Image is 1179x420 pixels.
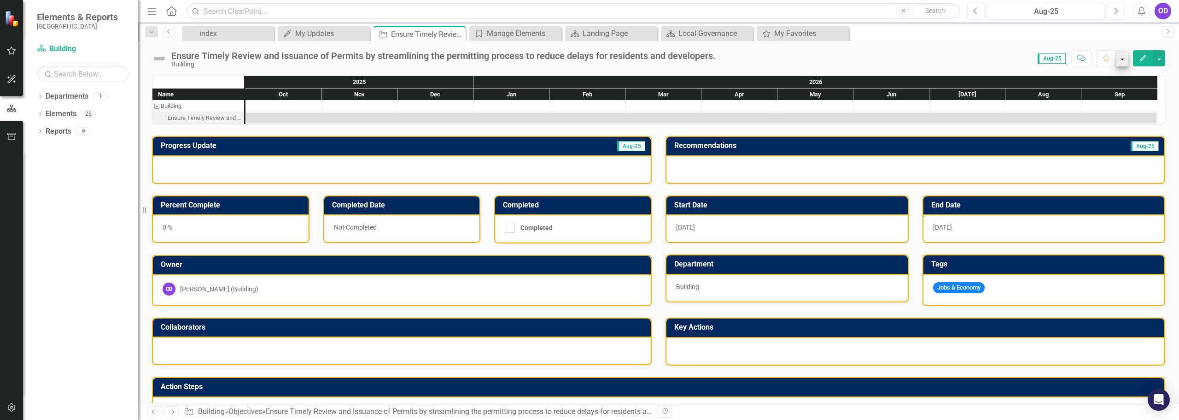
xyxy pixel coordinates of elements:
h3: Key Actions [674,323,1160,331]
div: Building [152,100,244,112]
input: Search Below... [37,66,129,82]
div: Mar [625,89,701,101]
div: 2026 [473,76,1158,88]
div: 25 [81,110,96,118]
div: OD [163,283,175,296]
a: Local Governance [663,28,751,39]
h3: End Date [931,201,1160,209]
h3: Progress Update [161,142,480,150]
span: Aug-25 [1038,53,1066,64]
div: Ensure Timely Review and Issuance of Permits by streamlining the permitting process to reduce del... [266,407,694,416]
h3: Recommendations [674,142,1005,150]
div: Sep [1081,89,1158,101]
a: index [184,28,272,39]
div: Name [152,89,244,100]
div: Jan [473,89,549,101]
h3: Owner [161,260,646,269]
div: 1 [93,93,108,101]
a: My Favorites [759,28,846,39]
a: Reports [46,126,71,137]
div: Task: Building Start date: 2025-10-01 End date: 2025-10-02 [152,100,244,112]
div: Building [161,100,181,112]
h3: Collaborators [161,323,646,331]
span: Jobs & Economy [933,282,985,294]
div: 9 [76,127,91,135]
div: Ensure Timely Review and Issuance of Permits by streamlining the permitting process to reduce del... [171,51,716,61]
div: » » [185,407,652,417]
div: Task: Start date: 2025-10-01 End date: 2026-09-30 [246,113,1156,123]
span: [DATE] [933,224,952,231]
div: Landing Page [583,28,655,39]
div: Apr [701,89,777,101]
div: Not Completed [324,215,480,242]
div: index [199,28,272,39]
div: Open Intercom Messenger [1148,389,1170,411]
button: Aug-25 [987,3,1105,19]
a: Departments [46,91,88,102]
a: My Updates [280,28,368,39]
h3: Completed Date [332,201,475,209]
h3: Department [674,260,903,268]
h3: Start Date [674,201,903,209]
a: Building [37,44,129,54]
h3: Action Steps [161,383,1160,391]
a: Building [198,407,225,416]
div: 0 % [153,215,309,242]
div: Aug-25 [990,6,1102,17]
div: Task: Start date: 2025-10-01 End date: 2026-09-30 [152,112,244,124]
div: Feb [549,89,625,101]
div: Manage Elements [487,28,559,39]
div: My Favorites [774,28,846,39]
small: [GEOGRAPHIC_DATA] [37,23,118,30]
a: Landing Page [567,28,655,39]
div: 2025 [245,76,473,88]
div: Jun [853,89,929,101]
span: Aug-25 [1131,141,1159,151]
span: [DATE] [676,224,695,231]
div: My Updates [295,28,368,39]
span: Aug-25 [617,141,645,151]
div: Ensure Timely Review and Issuance of Permits by streamlining the permitting process to reduce del... [168,112,241,124]
span: Search [925,7,945,14]
div: Ensure Timely Review and Issuance of Permits by streamlining the permitting process to reduce del... [391,29,463,40]
div: Oct [245,89,321,101]
div: Nov [321,89,397,101]
h3: Tags [931,260,1160,268]
div: Dec [397,89,473,101]
div: Ensure Timely Review and Issuance of Permits by streamlining the permitting process to reduce del... [152,112,244,124]
div: Jul [929,89,1005,101]
a: Objectives [228,407,262,416]
button: Search [912,5,958,18]
span: Building [676,283,699,290]
a: Manage Elements [472,28,559,39]
button: OD [1155,3,1171,19]
div: Aug [1005,89,1081,101]
img: Not Defined [152,51,167,66]
div: [PERSON_NAME] (Building) [180,284,258,294]
h3: Percent Complete [161,201,304,209]
img: ClearPoint Strategy [5,10,21,26]
a: Elements [46,109,76,119]
div: Building [171,61,716,68]
span: Elements & Reports [37,12,118,23]
div: Local Governance [678,28,751,39]
h3: Completed [503,201,646,209]
input: Search ClearPoint... [187,3,960,19]
div: May [777,89,853,101]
